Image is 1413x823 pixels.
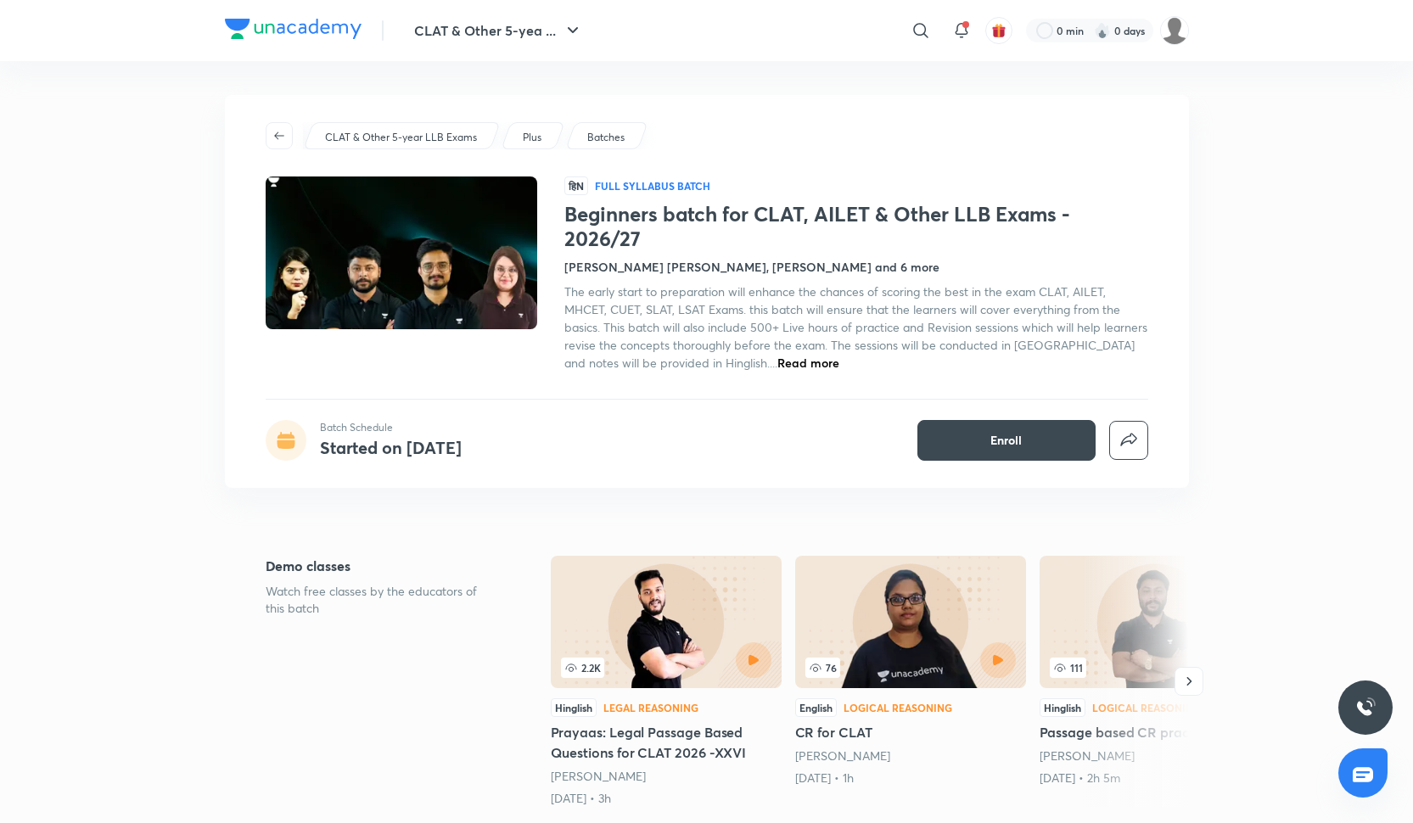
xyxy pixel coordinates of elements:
[551,556,782,807] a: 2.2KHinglishLegal ReasoningPrayaas: Legal Passage Based Questions for CLAT 2026 -XXVI[PERSON_NAME...
[795,722,1026,742] h5: CR for CLAT
[551,768,782,785] div: Aditya Rai
[985,17,1012,44] button: avatar
[587,130,625,145] p: Batches
[844,703,952,713] div: Logical Reasoning
[777,355,839,371] span: Read more
[551,722,782,763] h5: Prayaas: Legal Passage Based Questions for CLAT 2026 -XXVI
[990,432,1022,449] span: Enroll
[795,770,1026,787] div: 20th Sep • 1h
[1094,22,1111,39] img: streak
[1040,747,1135,764] a: [PERSON_NAME]
[320,436,462,459] h4: Started on [DATE]
[551,698,597,717] div: Hinglish
[225,19,362,39] img: Company Logo
[519,130,544,145] a: Plus
[322,130,479,145] a: CLAT & Other 5-year LLB Exams
[1040,556,1270,787] a: 111HinglishLogical ReasoningPassage based CR practice + DCS[PERSON_NAME][DATE] • 2h 5m
[795,556,1026,787] a: CR for CLAT
[795,556,1026,787] a: 76EnglishLogical ReasoningCR for CLAT[PERSON_NAME][DATE] • 1h
[325,130,477,145] p: CLAT & Other 5-year LLB Exams
[266,583,496,617] p: Watch free classes by the educators of this batch
[1355,697,1376,718] img: ttu
[266,556,496,576] h5: Demo classes
[1040,698,1085,717] div: Hinglish
[1040,722,1270,742] h5: Passage based CR practice + DCS
[404,14,593,48] button: CLAT & Other 5-yea ...
[1160,16,1189,45] img: Samridhya Pal
[795,747,890,764] a: [PERSON_NAME]
[564,283,1147,371] span: The early start to preparation will enhance the chances of scoring the best in the exam CLAT, AIL...
[561,658,604,678] span: 2.2K
[523,130,541,145] p: Plus
[1050,658,1086,678] span: 111
[262,175,539,331] img: Thumbnail
[1040,747,1270,764] div: Akash Richhariya
[795,747,1026,764] div: Kriti Singh
[551,790,782,807] div: 17th Jun • 3h
[795,698,837,717] div: English
[603,703,698,713] div: Legal Reasoning
[320,420,462,435] p: Batch Schedule
[551,768,646,784] a: [PERSON_NAME]
[225,19,362,43] a: Company Logo
[564,202,1148,251] h1: Beginners batch for CLAT, AILET & Other LLB Exams - 2026/27
[584,130,627,145] a: Batches
[991,23,1006,38] img: avatar
[595,179,710,193] p: Full Syllabus Batch
[1040,770,1270,787] div: 28th Aug • 2h 5m
[917,420,1096,461] button: Enroll
[564,176,588,195] span: हिN
[564,258,939,276] h4: [PERSON_NAME] [PERSON_NAME], [PERSON_NAME] and 6 more
[551,556,782,807] a: Prayaas: Legal Passage Based Questions for CLAT 2026 -XXVI
[1040,556,1270,787] a: Passage based CR practice + DCS
[805,658,840,678] span: 76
